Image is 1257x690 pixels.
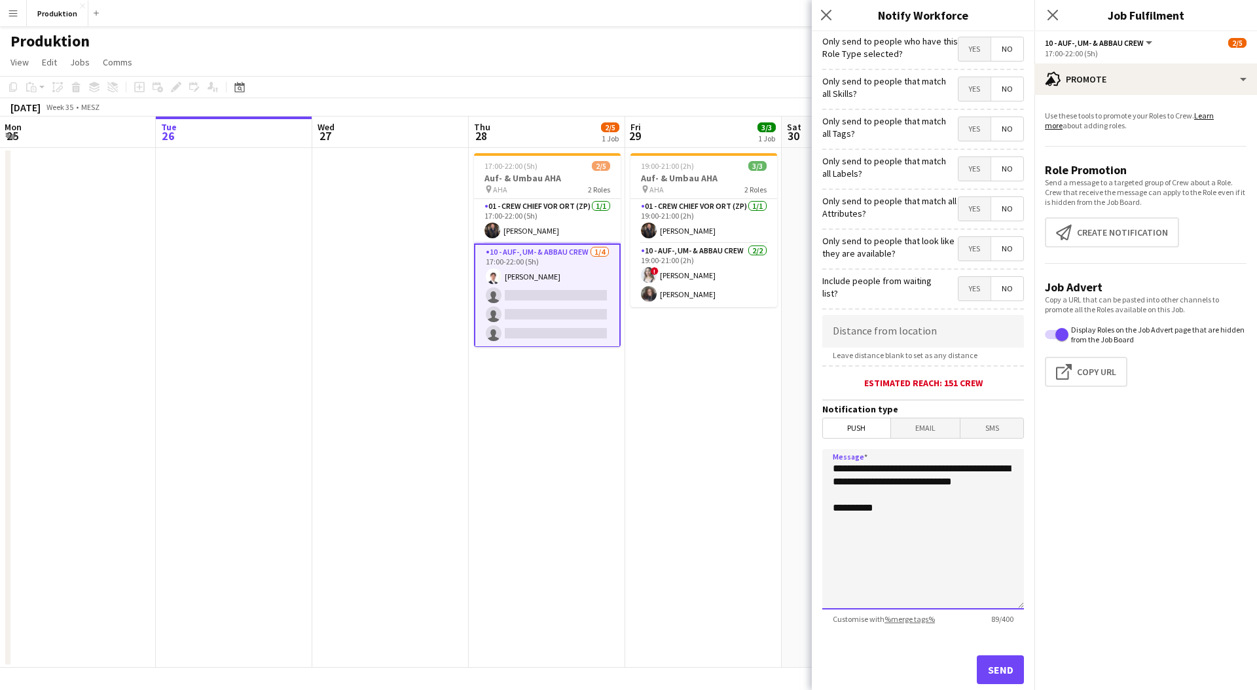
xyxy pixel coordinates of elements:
span: 28 [472,128,490,143]
span: Yes [958,117,991,141]
span: Sat [787,121,801,133]
span: Push [823,418,890,438]
span: Jobs [70,56,90,68]
span: Comms [103,56,132,68]
app-card-role: 01 - Crew Chief vor Ort (ZP)1/119:00-21:00 (2h)[PERSON_NAME] [630,199,777,244]
div: MESZ [81,102,100,112]
label: Only send to people that look like they are available? [822,235,958,259]
span: Email [891,418,960,438]
app-job-card: 19:00-21:00 (2h)3/3Auf- & Umbau AHA AHA2 Roles01 - Crew Chief vor Ort (ZP)1/119:00-21:00 (2h)[PER... [630,153,777,307]
h3: Role Promotion [1045,162,1247,177]
label: Only send to people that match all Tags? [822,115,954,139]
span: AHA [649,185,664,194]
span: Leave distance blank to set as any distance [822,350,988,360]
span: Edit [42,56,57,68]
span: Yes [958,77,991,101]
span: 25 [3,128,22,143]
div: 1 Job [758,134,775,143]
span: Customise with [822,614,945,624]
span: Tue [161,121,177,133]
a: Learn more [1045,111,1214,130]
app-card-role: 10 - Auf-, Um- & Abbau Crew1/417:00-22:00 (5h)[PERSON_NAME] [474,244,621,348]
label: Only send to people that match all Skills? [822,75,955,99]
div: Promote [1034,64,1257,95]
h3: Auf- & Umbau AHA [474,172,621,184]
span: No [991,197,1023,221]
span: Yes [958,157,991,181]
span: 26 [159,128,177,143]
span: Yes [958,237,991,261]
label: Only send to people who have this Role Type selected? [822,35,958,59]
h3: Job Advert [1045,280,1247,295]
span: SMS [960,418,1023,438]
span: No [991,237,1023,261]
app-job-card: 17:00-22:00 (5h)2/5Auf- & Umbau AHA AHA2 Roles01 - Crew Chief vor Ort (ZP)1/117:00-22:00 (5h)[PER... [474,153,621,347]
a: Comms [98,54,137,71]
span: Yes [958,37,991,61]
span: Yes [958,277,991,300]
span: No [991,117,1023,141]
a: Jobs [65,54,95,71]
label: Display Roles on the Job Advert page that are hidden from the Job Board [1068,325,1247,344]
span: 2/5 [1228,38,1247,48]
span: Thu [474,121,490,133]
span: 3/3 [748,161,767,171]
a: %merge tags% [884,614,935,624]
div: [DATE] [10,101,41,114]
h3: Notify Workforce [812,7,1034,24]
span: 29 [628,128,641,143]
span: No [991,277,1023,300]
span: 30 [785,128,801,143]
button: Create notification [1045,217,1179,247]
span: No [991,77,1023,101]
a: Edit [37,54,62,71]
span: 19:00-21:00 (2h) [641,161,694,171]
span: Fri [630,121,641,133]
span: No [991,157,1023,181]
span: 27 [316,128,335,143]
label: Only send to people that match all Labels? [822,155,956,179]
span: 17:00-22:00 (5h) [484,161,537,171]
span: 2 Roles [744,185,767,194]
span: Week 35 [43,102,76,112]
a: View [5,54,34,71]
span: Wed [318,121,335,133]
button: Send [977,655,1024,684]
button: Copy Url [1045,357,1127,387]
span: 2/5 [601,122,619,132]
span: 3/3 [757,122,776,132]
div: Estimated reach: 151 crew [822,377,1024,389]
span: Yes [958,197,991,221]
span: ! [651,267,659,275]
button: Produktion [27,1,88,26]
div: 17:00-22:00 (5h) [1045,48,1247,58]
span: AHA [493,185,507,194]
h3: Job Fulfilment [1034,7,1257,24]
label: Only send to people that match all Attributes? [822,195,958,219]
span: 10 - Auf-, Um- & Abbau Crew [1045,38,1144,48]
span: 2 Roles [588,185,610,194]
span: View [10,56,29,68]
h3: Notification type [822,403,1024,415]
h1: Produktion [10,31,90,51]
label: Include people from waiting list? [822,275,944,299]
p: Send a message to a targeted group of Crew about a Role. Crew that receive the message can apply ... [1045,177,1247,207]
app-card-role: 10 - Auf-, Um- & Abbau Crew2/219:00-21:00 (2h)![PERSON_NAME][PERSON_NAME] [630,244,777,307]
span: 89 / 400 [981,614,1024,624]
app-card-role: 01 - Crew Chief vor Ort (ZP)1/117:00-22:00 (5h)[PERSON_NAME] [474,199,621,244]
span: 2/5 [592,161,610,171]
p: Use these tools to promote your Roles to Crew. about adding roles. [1045,111,1247,130]
div: 1 Job [602,134,619,143]
span: Mon [5,121,22,133]
span: No [991,37,1023,61]
button: 10 - Auf-, Um- & Abbau Crew [1045,38,1154,48]
p: Copy a URL that can be pasted into other channels to promote all the Roles available on this Job. [1045,295,1247,314]
h3: Auf- & Umbau AHA [630,172,777,184]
